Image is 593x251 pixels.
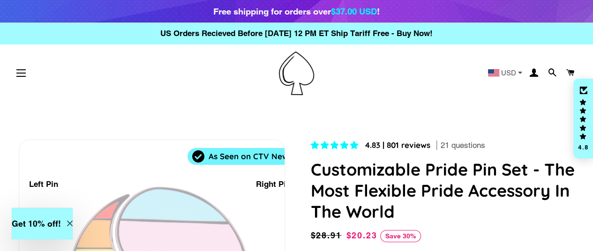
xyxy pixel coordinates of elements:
div: Click to open Judge.me floating reviews tab [573,79,593,158]
img: Pin-Ace [279,52,314,95]
div: 4.8 [578,144,589,150]
span: USD [501,69,516,76]
span: Save 30% [380,230,421,242]
h1: Customizable Pride Pin Set - The Most Flexible Pride Accessory In The World [311,159,579,222]
div: Free shipping for orders over ! [213,5,380,18]
span: $37.00 USD [331,6,377,16]
span: $20.23 [346,230,377,240]
span: $28.91 [311,229,344,242]
span: 4.83 stars [311,140,360,150]
span: 21 questions [441,140,485,151]
span: 4.83 | 801 reviews [365,140,430,150]
div: Right Pin [256,178,291,191]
